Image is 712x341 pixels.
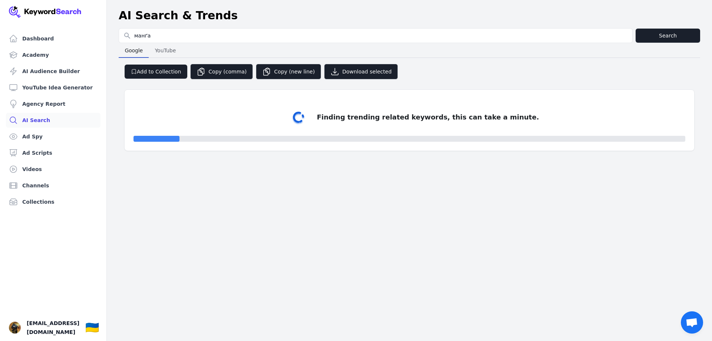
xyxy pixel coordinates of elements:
[6,80,100,95] a: YouTube Idea Generator
[6,96,100,111] a: Agency Report
[85,321,99,334] div: 🇺🇦
[9,6,82,18] img: Your Company
[125,65,187,79] button: Add to Collection
[27,319,79,337] span: [EMAIL_ADDRESS][DOMAIN_NAME]
[122,45,146,56] span: Google
[6,194,100,209] a: Collections
[636,29,700,43] button: Search
[6,47,100,62] a: Academy
[681,311,703,334] div: Відкритий чат
[85,320,99,335] button: 🇺🇦
[152,45,179,56] span: YouTube
[6,162,100,177] a: Videos
[6,178,100,193] a: Channels
[6,31,100,46] a: Dashboard
[9,322,21,334] button: Open user button
[190,64,253,79] button: Copy (comma)
[256,64,321,79] button: Copy (new line)
[6,129,100,144] a: Ad Spy
[6,113,100,128] a: AI Search
[317,112,539,122] div: Finding trending related keywords, this can take a minute.
[119,9,238,22] h1: AI Search & Trends
[6,64,100,79] a: AI Audience Builder
[119,29,632,43] input: Search
[6,145,100,160] a: Ad Scripts
[324,64,398,79] button: Download selected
